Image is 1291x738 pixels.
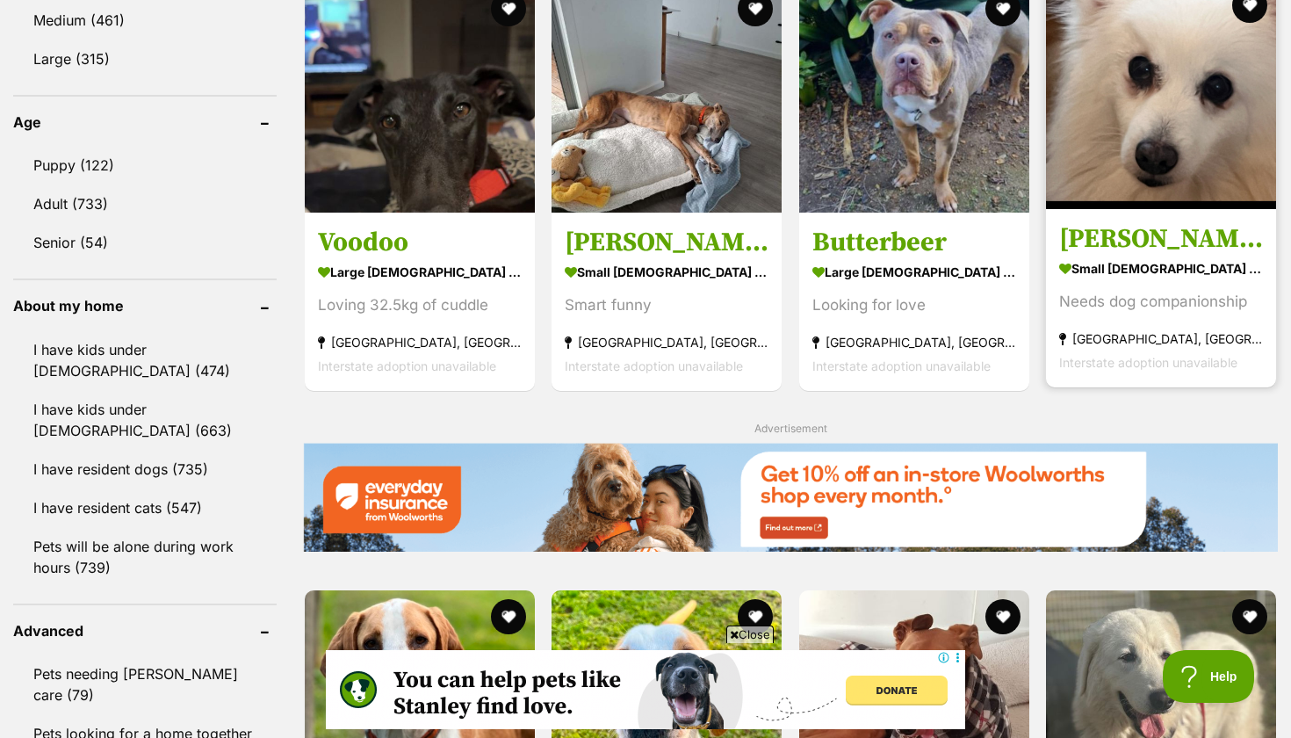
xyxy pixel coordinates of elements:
[565,329,768,353] strong: [GEOGRAPHIC_DATA], [GEOGRAPHIC_DATA]
[318,258,522,284] strong: large [DEMOGRAPHIC_DATA] Dog
[13,147,277,184] a: Puppy (122)
[565,293,768,316] div: Smart funny
[305,212,535,390] a: Voodoo large [DEMOGRAPHIC_DATA] Dog Loving 32.5kg of cuddle [GEOGRAPHIC_DATA], [GEOGRAPHIC_DATA] ...
[812,258,1016,284] strong: large [DEMOGRAPHIC_DATA] Dog
[318,329,522,353] strong: [GEOGRAPHIC_DATA], [GEOGRAPHIC_DATA]
[1059,326,1263,350] strong: [GEOGRAPHIC_DATA], [GEOGRAPHIC_DATA]
[1059,289,1263,313] div: Needs dog companionship
[565,225,768,258] h3: [PERSON_NAME] - Blue Brindle
[985,599,1021,634] button: favourite
[1059,354,1237,369] span: Interstate adoption unavailable
[565,358,743,373] span: Interstate adoption unavailable
[812,329,1016,353] strong: [GEOGRAPHIC_DATA], [GEOGRAPHIC_DATA]
[13,489,277,526] a: I have resident cats (547)
[812,225,1016,258] h3: Butterbeer
[754,422,827,435] span: Advertisement
[318,293,522,316] div: Loving 32.5kg of cuddle
[303,443,1278,554] a: Everyday Insurance promotional banner
[13,40,277,77] a: Large (315)
[13,451,277,488] a: I have resident dogs (735)
[13,391,277,449] a: I have kids under [DEMOGRAPHIC_DATA] (663)
[13,528,277,586] a: Pets will be alone during work hours (739)
[1046,208,1276,387] a: [PERSON_NAME] small [DEMOGRAPHIC_DATA] Dog Needs dog companionship [GEOGRAPHIC_DATA], [GEOGRAPHIC...
[799,212,1029,390] a: Butterbeer large [DEMOGRAPHIC_DATA] Dog Looking for love [GEOGRAPHIC_DATA], [GEOGRAPHIC_DATA] Int...
[13,185,277,222] a: Adult (733)
[13,224,277,261] a: Senior (54)
[318,358,496,373] span: Interstate adoption unavailable
[552,212,782,390] a: [PERSON_NAME] - Blue Brindle small [DEMOGRAPHIC_DATA] Dog Smart funny [GEOGRAPHIC_DATA], [GEOGRAP...
[13,655,277,713] a: Pets needing [PERSON_NAME] care (79)
[303,443,1278,551] img: Everyday Insurance promotional banner
[1163,650,1256,703] iframe: Help Scout Beacon - Open
[13,2,277,39] a: Medium (461)
[13,331,277,389] a: I have kids under [DEMOGRAPHIC_DATA] (474)
[13,623,277,639] header: Advanced
[1059,221,1263,255] h3: [PERSON_NAME]
[812,358,991,373] span: Interstate adoption unavailable
[739,599,774,634] button: favourite
[13,298,277,314] header: About my home
[565,258,768,284] strong: small [DEMOGRAPHIC_DATA] Dog
[491,599,526,634] button: favourite
[1059,255,1263,280] strong: small [DEMOGRAPHIC_DATA] Dog
[1232,599,1267,634] button: favourite
[726,626,774,643] span: Close
[326,650,965,729] iframe: Advertisement
[13,114,277,130] header: Age
[812,293,1016,316] div: Looking for love
[318,225,522,258] h3: Voodoo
